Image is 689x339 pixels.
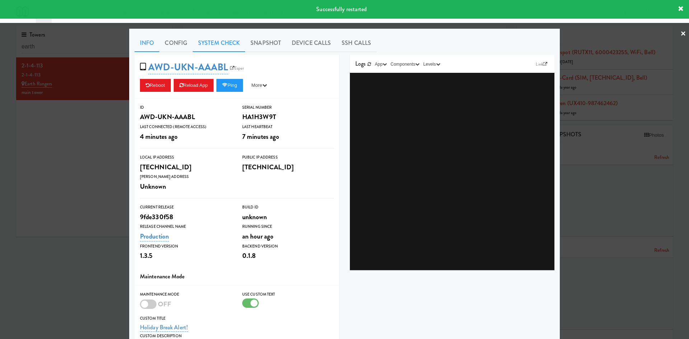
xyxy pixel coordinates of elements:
a: Snapshot [245,34,286,52]
a: Production [140,231,169,241]
a: Info [135,34,159,52]
button: App [373,61,389,68]
a: × [680,23,686,45]
div: Local IP Address [140,154,231,161]
a: Config [159,34,193,52]
div: Use Custom Text [242,291,334,298]
span: Logs [355,60,366,68]
a: Link [534,61,549,68]
button: Reload App [174,79,214,92]
div: HA1H3W9T [242,111,334,123]
a: System Check [193,34,245,52]
div: AWD-UKN-AAABL [140,111,231,123]
div: [TECHNICAL_ID] [242,161,334,173]
div: Build Id [242,204,334,211]
div: unknown [242,211,334,223]
div: Current Release [140,204,231,211]
span: Maintenance Mode [140,272,185,281]
span: 7 minutes ago [242,132,279,141]
button: Reboot [140,79,171,92]
div: Custom Title [140,315,334,322]
a: SSH Calls [336,34,376,52]
div: Running Since [242,223,334,230]
div: [PERSON_NAME] Address [140,173,231,180]
button: Ping [216,79,243,92]
div: 0.1.8 [242,250,334,262]
span: an hour ago [242,231,273,241]
a: AWD-UKN-AAABL [148,60,228,74]
span: OFF [158,299,171,309]
span: 4 minutes ago [140,132,178,141]
button: Levels [421,61,442,68]
button: Components [389,61,421,68]
div: [TECHNICAL_ID] [140,161,231,173]
div: Release Channel Name [140,223,231,230]
div: Backend Version [242,243,334,250]
div: Frontend Version [140,243,231,250]
div: Unknown [140,180,231,193]
div: Last Connected (Remote Access) [140,123,231,131]
div: 1.3.5 [140,250,231,262]
div: Public IP Address [242,154,334,161]
div: Last Heartbeat [242,123,334,131]
div: ID [140,104,231,111]
div: 9fde330f58 [140,211,231,223]
button: More [246,79,273,92]
span: Successfully restarted [316,5,367,13]
a: Device Calls [286,34,336,52]
a: Holiday Break Alert! [140,323,188,332]
div: Maintenance Mode [140,291,231,298]
a: Esper [228,65,246,72]
div: Serial Number [242,104,334,111]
